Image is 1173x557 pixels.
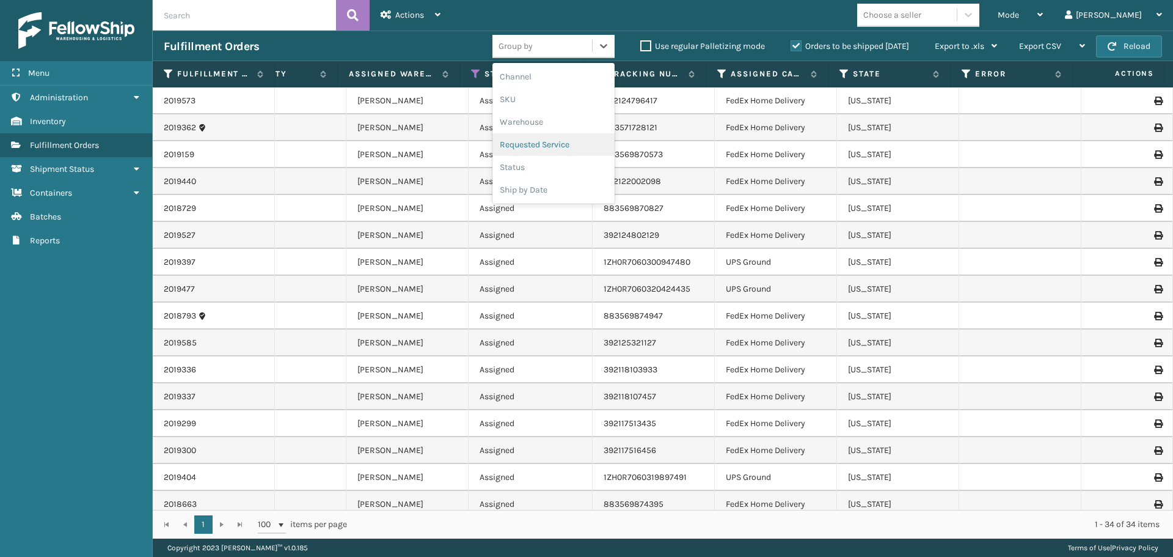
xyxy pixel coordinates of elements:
td: FedEx Home Delivery [715,222,837,249]
i: Print Label [1154,97,1161,105]
td: [US_STATE] [837,114,959,141]
a: 392124796417 [604,95,657,106]
td: [PERSON_NAME] [346,303,469,330]
label: Use regular Palletizing mode [640,41,765,51]
td: [US_STATE] [837,410,959,437]
a: 392122002098 [604,176,661,186]
td: FedEx Home Delivery [715,114,837,141]
td: FedEx Home Delivery [715,330,837,356]
td: [US_STATE] [837,249,959,276]
div: Channel [492,65,615,88]
a: 2019527 [164,229,195,242]
a: 1ZH0R7060319897491 [604,472,687,482]
td: 1 [224,383,346,410]
td: 1 [224,249,346,276]
td: [PERSON_NAME] [346,330,469,356]
td: FedEx Home Delivery [715,195,837,222]
label: Orders to be shipped [DATE] [791,41,909,51]
td: [PERSON_NAME] [346,356,469,383]
td: Assigned [469,410,593,437]
td: FedEx Home Delivery [715,87,837,114]
td: [US_STATE] [837,141,959,168]
label: Error [975,68,1049,79]
span: Administration [30,92,88,103]
td: [US_STATE] [837,222,959,249]
a: 2019573 [164,95,195,107]
i: Print Label [1154,231,1161,240]
td: [US_STATE] [837,168,959,195]
span: Export CSV [1019,41,1061,51]
td: Assigned [469,114,593,141]
td: FedEx Home Delivery [715,141,837,168]
td: 1 [224,87,346,114]
a: 2019477 [164,283,195,295]
div: | [1068,539,1158,557]
td: 1 [224,114,346,141]
i: Print Label [1154,150,1161,159]
td: [US_STATE] [837,383,959,410]
i: Print Label [1154,366,1161,374]
a: 2019404 [164,471,196,484]
td: Assigned [469,249,593,276]
i: Print Label [1154,473,1161,482]
td: [US_STATE] [837,195,959,222]
i: Print Label [1154,177,1161,186]
label: State [853,68,927,79]
td: [PERSON_NAME] [346,249,469,276]
td: 1 [224,222,346,249]
td: [PERSON_NAME] [346,410,469,437]
span: Menu [28,68,49,78]
td: [PERSON_NAME] [346,168,469,195]
div: SKU [492,88,615,111]
td: Assigned [469,222,593,249]
td: [US_STATE] [837,330,959,356]
td: [US_STATE] [837,464,959,491]
i: Print Label [1154,446,1161,455]
div: Ship by Date [492,179,615,201]
td: [PERSON_NAME] [346,276,469,303]
td: UPS Ground [715,276,837,303]
a: 2019440 [164,175,196,188]
a: 2019299 [164,418,196,430]
td: Assigned [469,383,593,410]
td: Assigned [469,87,593,114]
td: Assigned [469,330,593,356]
span: Mode [998,10,1019,20]
a: 2019362 [164,122,196,134]
td: 1 [224,303,346,330]
td: UPS Ground [715,249,837,276]
i: Print Label [1154,312,1161,320]
a: 392117516456 [604,445,656,456]
div: Warehouse [492,111,615,133]
span: 100 [258,518,276,531]
label: Fulfillment Order Id [177,68,251,79]
a: Privacy Policy [1112,544,1158,552]
div: Choose a seller [863,9,921,21]
td: 1 [224,356,346,383]
div: 1 - 34 of 34 items [364,518,1160,531]
h3: Fulfillment Orders [164,39,259,54]
td: [US_STATE] [837,303,959,330]
span: Inventory [30,116,66,127]
a: 2019397 [164,256,195,268]
span: Reports [30,235,60,246]
td: 1 [224,464,346,491]
label: Status [484,68,560,79]
i: Print Label [1154,124,1161,132]
td: [US_STATE] [837,87,959,114]
span: Actions [395,10,424,20]
td: FedEx Home Delivery [715,383,837,410]
td: FedEx Home Delivery [715,356,837,383]
td: FedEx Home Delivery [715,410,837,437]
a: 2019159 [164,149,194,161]
td: 1 [224,410,346,437]
div: Status [492,156,615,179]
a: 2019337 [164,391,195,403]
div: Group by [499,40,533,53]
a: 883569870827 [604,203,663,213]
span: Shipment Status [30,164,94,174]
div: Requested Service [492,133,615,156]
td: FedEx Home Delivery [715,491,837,518]
td: 1 [224,141,346,168]
i: Print Label [1154,204,1161,213]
